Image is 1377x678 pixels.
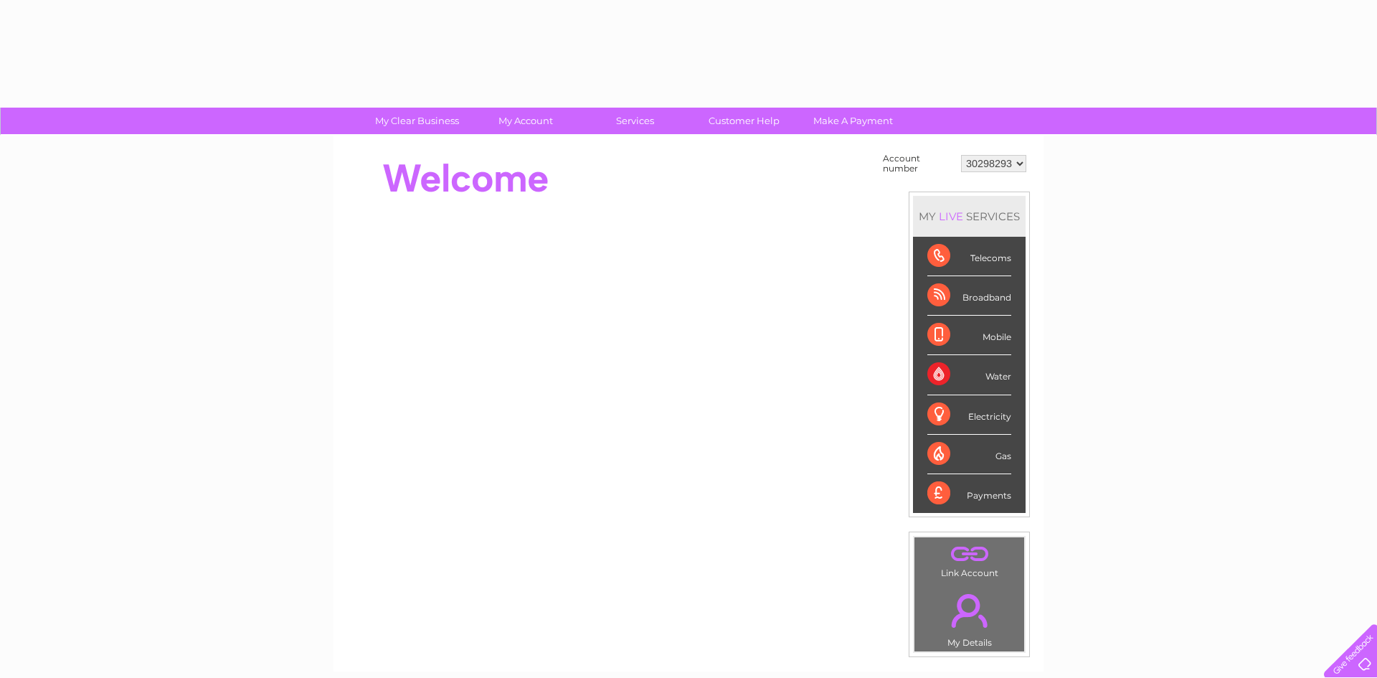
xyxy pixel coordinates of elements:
div: MY SERVICES [913,196,1026,237]
div: Broadband [927,276,1011,316]
div: Water [927,355,1011,395]
td: Account number [879,150,957,177]
div: Gas [927,435,1011,474]
div: Mobile [927,316,1011,355]
a: Customer Help [685,108,803,134]
div: Electricity [927,395,1011,435]
a: My Account [467,108,585,134]
td: My Details [914,582,1025,652]
a: Services [576,108,694,134]
div: Payments [927,474,1011,513]
a: . [918,541,1021,566]
div: LIVE [936,209,966,223]
td: Link Account [914,537,1025,582]
a: Make A Payment [794,108,912,134]
a: . [918,585,1021,636]
div: Telecoms [927,237,1011,276]
a: My Clear Business [358,108,476,134]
